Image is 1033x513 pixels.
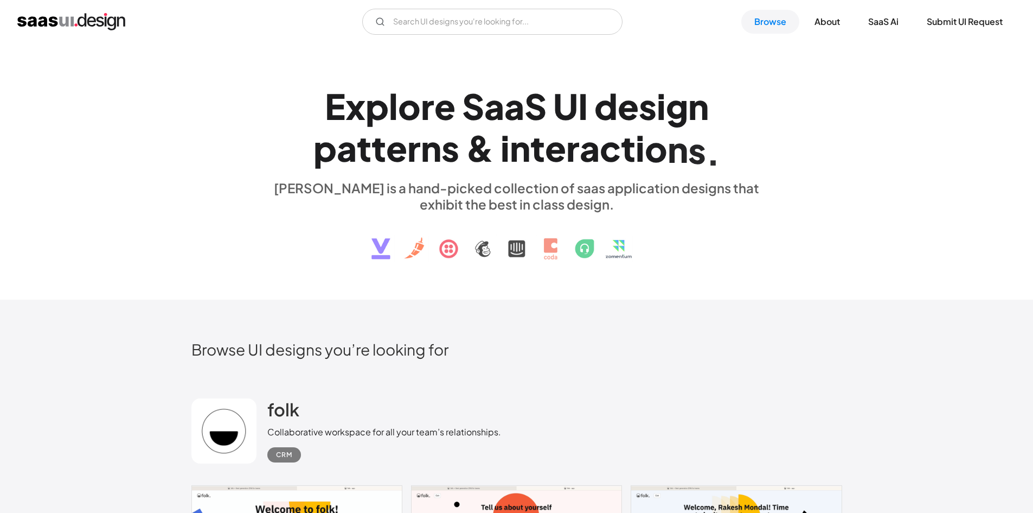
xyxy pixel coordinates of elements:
[267,426,501,439] div: Collaborative workspace for all your team’s relationships.
[484,85,504,127] div: a
[668,128,688,170] div: n
[553,85,578,127] div: U
[441,127,459,169] div: s
[501,127,510,169] div: i
[524,85,547,127] div: S
[688,129,706,171] div: s
[362,9,623,35] form: Email Form
[621,127,636,169] div: t
[618,85,639,127] div: e
[741,10,799,34] a: Browse
[371,127,386,169] div: t
[666,85,688,127] div: g
[191,340,842,359] h2: Browse UI designs you’re looking for
[267,398,299,426] a: folk
[357,127,371,169] div: t
[352,212,681,269] img: text, icon, saas logo
[636,127,645,169] div: i
[530,127,545,169] div: t
[267,398,299,420] h2: folk
[267,85,766,169] h1: Explore SaaS UI design patterns & interactions.
[398,85,421,127] div: o
[578,85,588,127] div: I
[362,9,623,35] input: Search UI designs you're looking for...
[594,85,618,127] div: d
[276,448,292,461] div: CRM
[580,127,600,169] div: a
[386,127,407,169] div: e
[466,127,494,169] div: &
[267,180,766,212] div: [PERSON_NAME] is a hand-picked collection of saas application designs that exhibit the best in cl...
[706,130,720,172] div: .
[504,85,524,127] div: a
[855,10,912,34] a: SaaS Ai
[600,127,621,169] div: c
[657,85,666,127] div: i
[462,85,484,127] div: S
[434,85,455,127] div: e
[545,127,566,169] div: e
[639,85,657,127] div: s
[510,127,530,169] div: n
[337,127,357,169] div: a
[365,85,389,127] div: p
[17,13,125,30] a: home
[389,85,398,127] div: l
[313,127,337,169] div: p
[407,127,421,169] div: r
[345,85,365,127] div: x
[421,85,434,127] div: r
[688,85,709,127] div: n
[325,85,345,127] div: E
[914,10,1016,34] a: Submit UI Request
[566,127,580,169] div: r
[645,128,668,169] div: o
[421,127,441,169] div: n
[801,10,853,34] a: About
